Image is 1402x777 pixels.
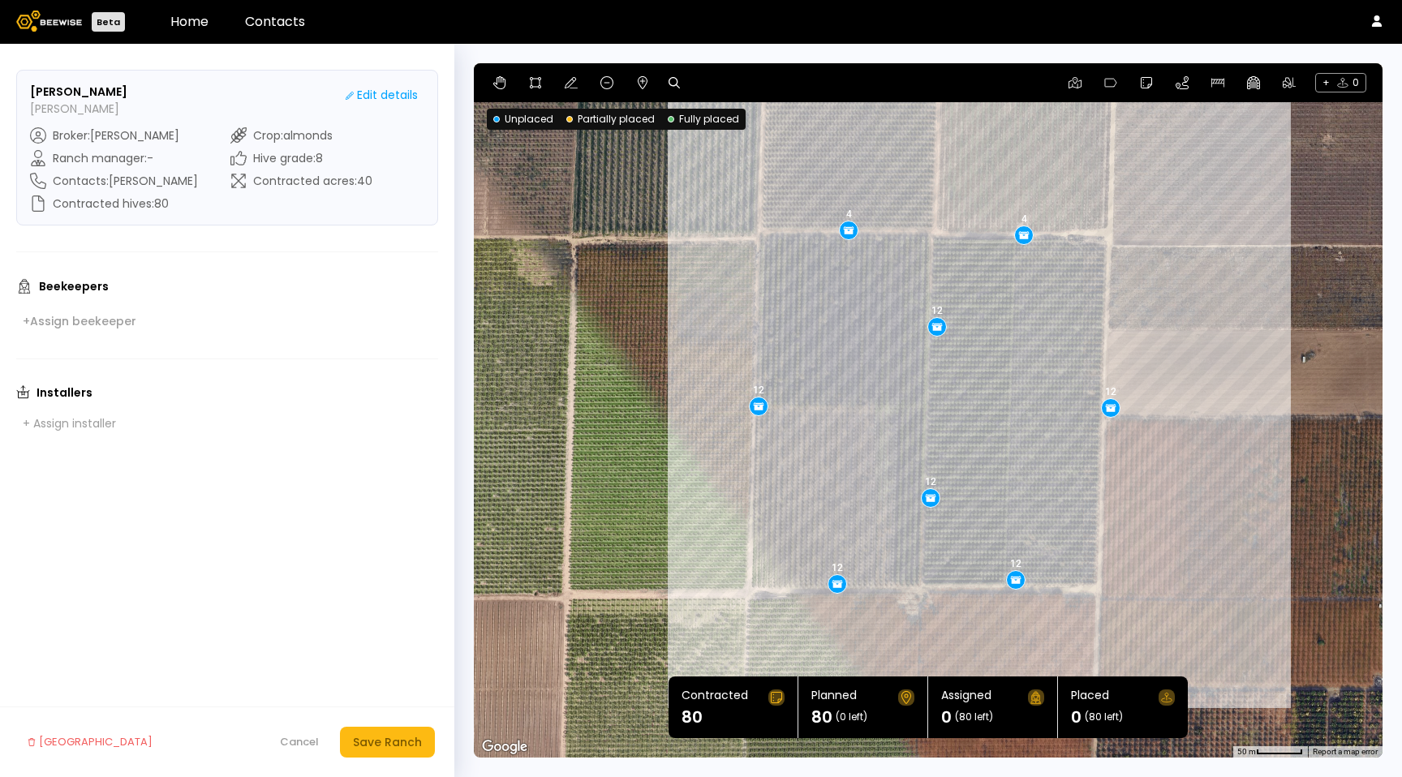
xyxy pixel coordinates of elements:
[1085,712,1123,722] span: (80 left)
[230,173,372,189] div: Contracted acres : 40
[832,562,843,573] div: 12
[16,310,143,333] button: +Assign beekeeper
[92,12,125,32] div: Beta
[836,712,867,722] span: (0 left)
[941,709,952,725] h1: 0
[668,112,739,127] div: Fully placed
[1105,386,1116,397] div: 12
[478,736,531,758] img: Google
[39,281,109,292] h3: Beekeepers
[272,729,327,755] button: Cancel
[1010,558,1021,569] div: 12
[16,11,82,32] img: Beewise logo
[811,709,832,725] h1: 80
[28,734,153,750] div: [GEOGRAPHIC_DATA]
[1237,747,1256,756] span: 50 m
[846,208,852,220] div: 4
[1232,746,1308,758] button: Map Scale: 50 m per 54 pixels
[230,150,372,166] div: Hive grade : 8
[682,709,703,725] h1: 80
[925,476,936,487] div: 12
[30,150,198,166] div: Ranch manager : -
[280,734,319,750] div: Cancel
[1315,73,1366,92] span: + 0
[30,195,198,212] div: Contracted hives : 80
[19,727,161,758] button: [GEOGRAPHIC_DATA]
[37,387,92,398] h3: Installers
[340,727,435,758] button: Save Ranch
[478,736,531,758] a: Open this area in Google Maps (opens a new window)
[1071,709,1082,725] h1: 0
[339,84,424,107] button: Edit details
[230,127,372,144] div: Crop : almonds
[353,733,422,751] div: Save Ranch
[811,689,857,706] div: Planned
[23,314,136,328] div: + Assign beekeeper
[493,112,553,127] div: Unplaced
[346,87,418,104] div: Edit details
[1313,747,1378,756] a: Report a map error
[245,12,305,31] a: Contacts
[682,689,748,706] div: Contracted
[16,412,123,435] button: + Assign installer
[30,127,198,144] div: Broker : [PERSON_NAME]
[566,112,655,127] div: Partially placed
[1071,689,1109,706] div: Placed
[23,416,116,431] div: + Assign installer
[170,12,209,31] a: Home
[1021,213,1027,225] div: 4
[931,305,943,316] div: 12
[753,384,764,396] div: 12
[30,101,127,118] p: [PERSON_NAME]
[30,84,127,101] h3: [PERSON_NAME]
[30,173,198,189] div: Contacts : [PERSON_NAME]
[955,712,993,722] span: (80 left)
[941,689,991,706] div: Assigned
